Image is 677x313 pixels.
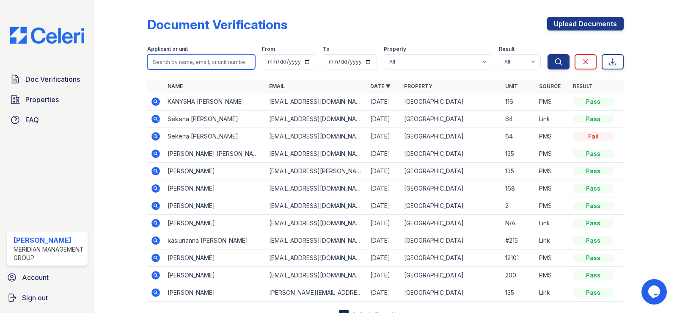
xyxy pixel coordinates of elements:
td: Sekena [PERSON_NAME] [164,128,265,145]
td: N/A [502,215,536,232]
td: Sekena [PERSON_NAME] [164,111,265,128]
td: [PERSON_NAME] [164,267,265,284]
a: Source [539,83,561,89]
a: Unit [505,83,518,89]
label: From [262,46,275,53]
td: [DATE] [367,197,401,215]
td: [GEOGRAPHIC_DATA] [401,111,502,128]
label: Result [499,46,515,53]
td: [PERSON_NAME] [164,249,265,267]
div: Pass [573,184,614,193]
div: [PERSON_NAME] [14,235,84,245]
a: Email [269,83,285,89]
td: [GEOGRAPHIC_DATA] [401,249,502,267]
td: Link [536,111,570,128]
td: [PERSON_NAME] [PERSON_NAME] [164,145,265,163]
iframe: chat widget [641,279,669,305]
td: 135 [502,163,536,180]
td: Link [536,284,570,302]
td: [DATE] [367,93,401,111]
td: [EMAIL_ADDRESS][DOMAIN_NAME] [266,180,367,197]
td: [PERSON_NAME] [164,215,265,232]
td: PMS [536,93,570,111]
span: Account [22,272,49,283]
a: Result [573,83,593,89]
td: [GEOGRAPHIC_DATA] [401,215,502,232]
td: [DATE] [367,232,401,249]
div: Meridian Management Group [14,245,84,262]
td: Link [536,215,570,232]
td: [PERSON_NAME] [164,197,265,215]
a: Date ▼ [370,83,391,89]
td: [EMAIL_ADDRESS][DOMAIN_NAME] [266,249,367,267]
td: [EMAIL_ADDRESS][DOMAIN_NAME] [266,111,367,128]
span: Doc Verifications [25,74,80,84]
div: Pass [573,202,614,210]
td: [EMAIL_ADDRESS][DOMAIN_NAME] [266,215,367,232]
img: CE_Logo_Blue-a8612792a0a2168367f1c8372b55b34899dd931a85d93a1a3d3e32e68fde9ad4.png [3,27,91,44]
td: 200 [502,267,536,284]
td: [DATE] [367,111,401,128]
div: Pass [573,254,614,262]
td: [EMAIL_ADDRESS][DOMAIN_NAME] [266,232,367,249]
td: 64 [502,111,536,128]
a: Name [168,83,183,89]
td: PMS [536,128,570,145]
label: Property [384,46,406,53]
input: Search by name, email, or unit number [147,54,255,69]
td: [DATE] [367,267,401,284]
div: Fail [573,132,614,141]
td: [DATE] [367,215,401,232]
a: Sign out [3,289,91,306]
td: PMS [536,145,570,163]
td: [DATE] [367,128,401,145]
td: [GEOGRAPHIC_DATA] [401,267,502,284]
div: Pass [573,115,614,123]
td: [EMAIL_ADDRESS][DOMAIN_NAME] [266,267,367,284]
td: PMS [536,249,570,267]
span: Properties [25,94,59,105]
td: 135 [502,145,536,163]
div: Pass [573,167,614,175]
td: PMS [536,267,570,284]
td: [EMAIL_ADDRESS][PERSON_NAME][DOMAIN_NAME] [266,163,367,180]
td: PMS [536,197,570,215]
td: 2 [502,197,536,215]
td: [EMAIL_ADDRESS][DOMAIN_NAME] [266,145,367,163]
div: Pass [573,97,614,106]
td: [GEOGRAPHIC_DATA] [401,197,502,215]
td: 135 [502,284,536,302]
span: Sign out [22,293,48,303]
td: [EMAIL_ADDRESS][DOMAIN_NAME] [266,197,367,215]
a: Doc Verifications [7,71,88,88]
td: [DATE] [367,145,401,163]
td: [GEOGRAPHIC_DATA] [401,145,502,163]
td: [GEOGRAPHIC_DATA] [401,128,502,145]
div: Pass [573,219,614,227]
td: 12101 [502,249,536,267]
td: [EMAIL_ADDRESS][DOMAIN_NAME] [266,128,367,145]
div: Pass [573,271,614,280]
td: [DATE] [367,249,401,267]
span: FAQ [25,115,39,125]
label: Applicant or unit [147,46,188,53]
a: FAQ [7,111,88,128]
td: [PERSON_NAME] [164,284,265,302]
td: kasiurianna [PERSON_NAME] [164,232,265,249]
td: [EMAIL_ADDRESS][DOMAIN_NAME] [266,93,367,111]
td: KANYSHA [PERSON_NAME] [164,93,265,111]
td: [PERSON_NAME] [164,163,265,180]
td: [GEOGRAPHIC_DATA] [401,93,502,111]
td: Link [536,232,570,249]
a: Account [3,269,91,286]
td: [GEOGRAPHIC_DATA] [401,163,502,180]
td: 116 [502,93,536,111]
a: Property [404,83,432,89]
a: Upload Documents [547,17,624,30]
td: [GEOGRAPHIC_DATA] [401,180,502,197]
div: Document Verifications [147,17,287,32]
td: [PERSON_NAME] [164,180,265,197]
div: Pass [573,150,614,158]
td: [GEOGRAPHIC_DATA] [401,232,502,249]
td: [PERSON_NAME][EMAIL_ADDRESS][DOMAIN_NAME] [266,284,367,302]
